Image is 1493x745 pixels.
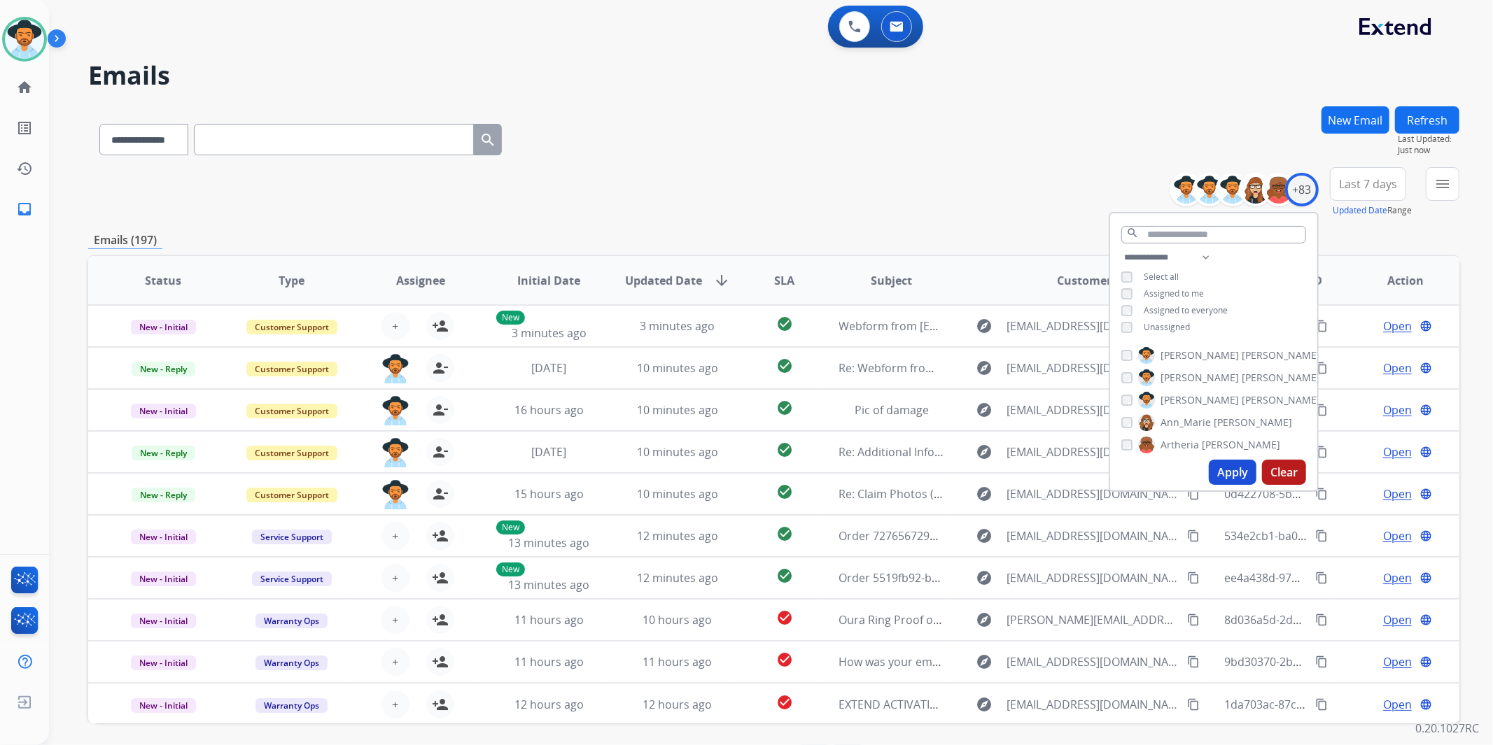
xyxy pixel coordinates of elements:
span: 10 minutes ago [637,360,718,376]
mat-icon: explore [976,318,993,334]
span: 9bd30370-2ba7-4d53-ae29-da526cc50027 [1225,654,1443,669]
p: New [496,562,525,576]
button: + [381,690,409,718]
span: New - Reply [132,362,195,376]
span: New - Reply [132,488,195,502]
span: 3 minutes ago [640,318,715,334]
span: [PERSON_NAME] [1214,416,1292,430]
mat-icon: explore [976,569,993,586]
mat-icon: person_add [432,569,449,586]
span: Oura Ring Proof of Purchase [839,612,990,627]
button: + [381,522,409,550]
mat-icon: explore [976,402,993,418]
span: New - Initial [131,655,196,670]
span: Open [1383,696,1412,713]
span: 13 minutes ago [508,577,589,593]
img: agent-avatar [381,438,409,467]
mat-icon: language [1420,320,1432,332]
mat-icon: person_add [432,527,449,544]
span: 12 hours ago [514,697,584,712]
span: Open [1383,402,1412,418]
span: Service Support [252,572,332,586]
mat-icon: content_copy [1315,446,1328,458]
button: + [381,312,409,340]
mat-icon: language [1420,613,1432,626]
span: Unassigned [1144,321,1190,333]
span: Just now [1398,145,1459,156]
mat-icon: explore [976,696,993,713]
span: 12 minutes ago [637,570,718,586]
mat-icon: content_copy [1187,655,1200,668]
span: Status [145,272,181,289]
span: New - Initial [131,320,196,334]
span: Customer [1057,272,1112,289]
span: + [392,527,398,544]
mat-icon: check_circle [776,483,793,500]
span: 11 hours ago [514,654,584,669]
button: Last 7 days [1330,167,1406,201]
span: [PERSON_NAME] [1242,393,1320,407]
mat-icon: content_copy [1315,404,1328,416]
span: Range [1333,204,1412,216]
mat-icon: content_copy [1315,320,1328,332]
span: Select all [1144,271,1179,283]
span: + [392,696,398,713]
mat-icon: content_copy [1315,530,1328,542]
span: Service Support [252,530,332,544]
mat-icon: explore [976,360,993,376]
span: 10 hours ago [643,612,712,627]
span: Last Updated: [1398,134,1459,145]
mat-icon: explore [976,611,993,628]
span: 8d036a5d-2d36-4669-9ac7-e6ab0229b328 [1225,612,1443,627]
mat-icon: check_circle [776,694,793,711]
button: Apply [1209,460,1256,485]
span: Open [1383,569,1412,586]
span: Warranty Ops [255,613,328,628]
span: Assigned to everyone [1144,304,1228,316]
mat-icon: check_circle [776,651,793,668]
span: New - Reply [132,446,195,460]
span: Open [1383,527,1412,544]
img: agent-avatar [381,354,409,383]
span: [EMAIL_ADDRESS][DOMAIN_NAME] [1007,527,1179,544]
span: ee4a438d-97d2-47e2-969a-97706ecc00ad [1225,570,1441,586]
span: [PERSON_NAME] [1161,371,1239,385]
mat-icon: home [16,79,33,96]
mat-icon: content_copy [1187,530,1200,542]
span: Type [279,272,304,289]
span: Initial Date [517,272,580,289]
span: [PERSON_NAME] [1202,438,1280,452]
span: 15 hours ago [514,486,584,502]
span: 12 hours ago [643,697,712,712]
span: Assigned to me [1144,288,1204,299]
mat-icon: content_copy [1315,698,1328,711]
span: [DATE] [531,360,566,376]
mat-icon: language [1420,488,1432,500]
span: Ann_Marie [1161,416,1211,430]
span: 16 hours ago [514,402,584,418]
mat-icon: person_add [432,696,449,713]
mat-icon: search [479,132,496,148]
mat-icon: content_copy [1187,698,1200,711]
mat-icon: check_circle [776,315,793,332]
span: Open [1383,485,1412,502]
mat-icon: content_copy [1315,572,1328,584]
mat-icon: person_remove [432,444,449,460]
mat-icon: search [1126,227,1139,239]
span: Re: Claim Photos (Part 2) [839,486,969,502]
mat-icon: person_remove [432,360,449,376]
span: Customer Support [246,404,337,418]
span: Customer Support [246,488,337,502]
mat-icon: content_copy [1315,613,1328,626]
span: 534e2cb1-ba06-4b49-8c97-f52305c9e113 [1225,528,1438,544]
p: New [496,311,525,325]
span: 1da703ac-87c9-4d5b-bb29-c5e5d26f849f [1225,697,1437,712]
mat-icon: arrow_downward [713,272,730,289]
button: Updated Date [1333,205,1387,216]
span: Customer Support [246,446,337,460]
mat-icon: person_remove [432,485,449,502]
span: 10 minutes ago [637,444,718,460]
span: Re: Additional Information [839,444,978,460]
span: Open [1383,653,1412,670]
p: 0.20.1027RC [1415,720,1479,737]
